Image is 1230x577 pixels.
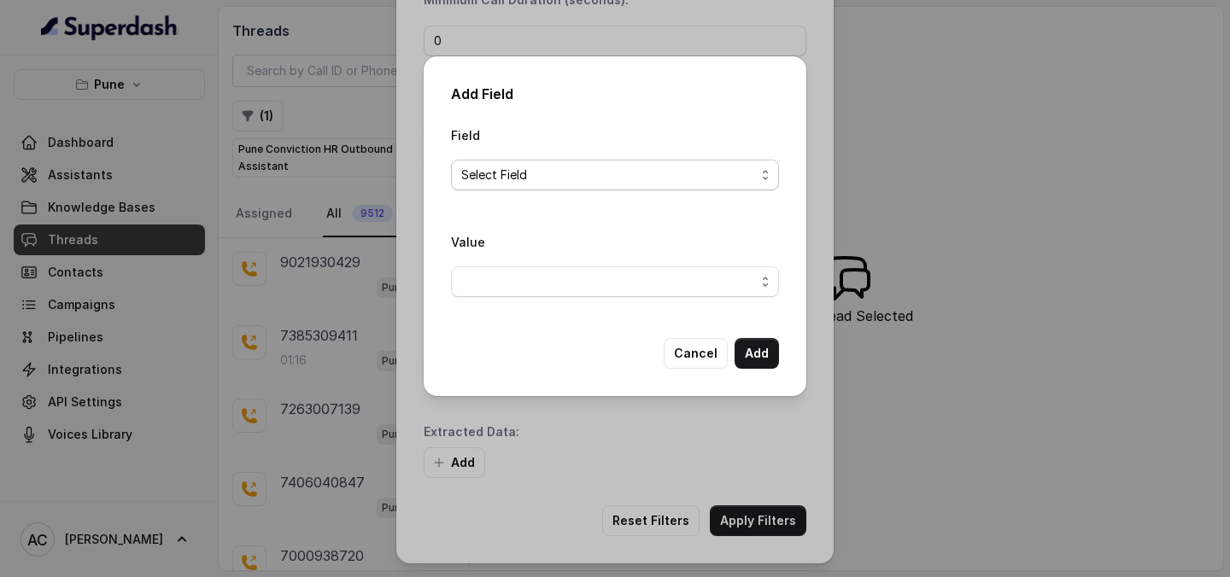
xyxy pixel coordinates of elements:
[735,338,779,369] button: Add
[664,338,728,369] button: Cancel
[451,128,480,143] label: Field
[451,160,779,190] button: Select Field
[461,165,755,185] span: Select Field
[451,235,485,249] label: Value
[451,84,779,104] h2: Add Field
